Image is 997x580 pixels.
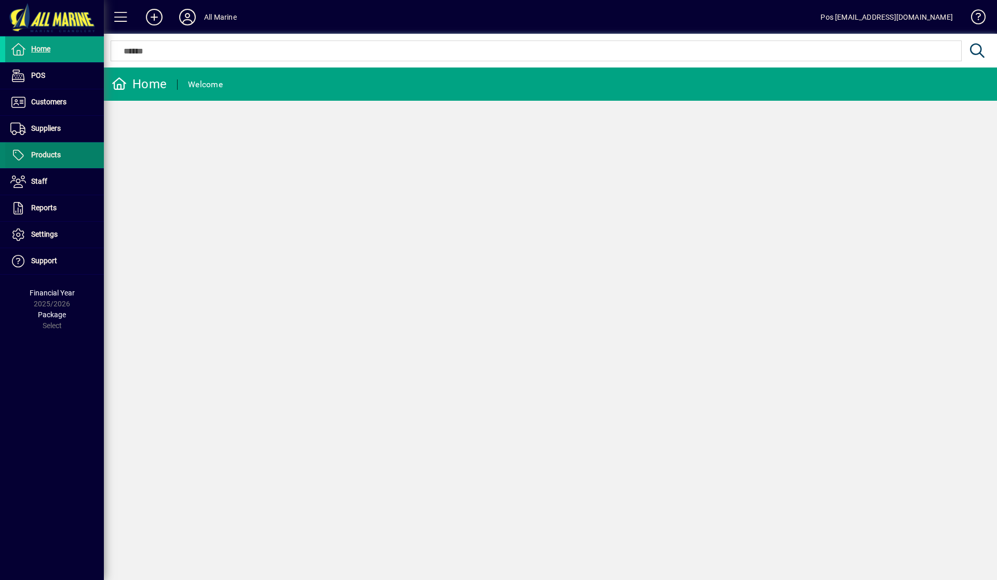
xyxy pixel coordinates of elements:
[31,98,66,106] span: Customers
[5,169,104,195] a: Staff
[963,2,984,36] a: Knowledge Base
[5,63,104,89] a: POS
[31,204,57,212] span: Reports
[5,222,104,248] a: Settings
[31,230,58,238] span: Settings
[5,116,104,142] a: Suppliers
[31,71,45,79] span: POS
[31,124,61,132] span: Suppliers
[820,9,953,25] div: Pos [EMAIL_ADDRESS][DOMAIN_NAME]
[5,142,104,168] a: Products
[30,289,75,297] span: Financial Year
[138,8,171,26] button: Add
[31,151,61,159] span: Products
[31,45,50,53] span: Home
[5,195,104,221] a: Reports
[31,177,47,185] span: Staff
[188,76,223,93] div: Welcome
[5,89,104,115] a: Customers
[171,8,204,26] button: Profile
[31,257,57,265] span: Support
[204,9,237,25] div: All Marine
[112,76,167,92] div: Home
[5,248,104,274] a: Support
[38,311,66,319] span: Package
